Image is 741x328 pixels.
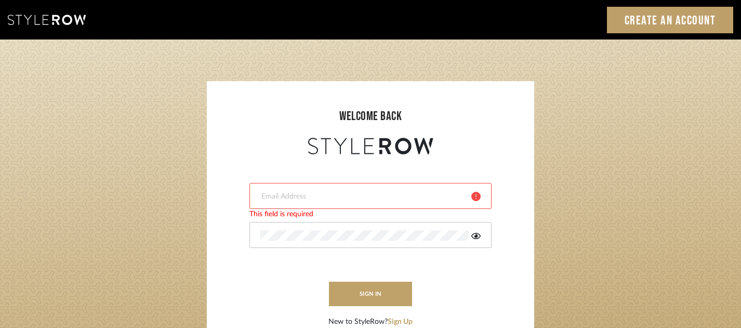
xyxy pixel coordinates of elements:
div: welcome back [217,107,524,126]
a: Create an Account [607,7,734,33]
div: New to StyleRow? [328,317,413,327]
button: sign in [329,282,412,306]
input: Email Address [260,191,464,202]
div: This field is required [249,209,492,220]
button: Sign Up [388,317,413,327]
